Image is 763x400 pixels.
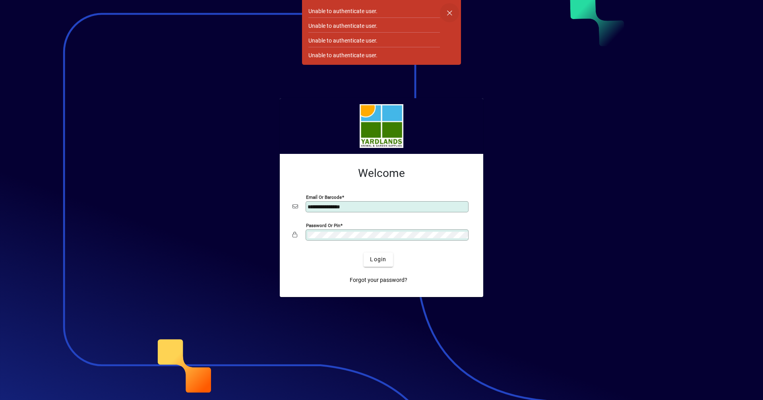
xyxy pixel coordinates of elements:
[308,51,378,60] div: Unable to authenticate user.
[308,22,378,30] div: Unable to authenticate user.
[306,194,342,200] mat-label: Email or Barcode
[364,252,393,267] button: Login
[347,273,411,287] a: Forgot your password?
[308,37,378,45] div: Unable to authenticate user.
[292,167,471,180] h2: Welcome
[440,3,459,22] button: Dismiss
[370,255,386,264] span: Login
[306,222,340,228] mat-label: Password or Pin
[308,7,378,16] div: Unable to authenticate user.
[350,276,407,284] span: Forgot your password?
